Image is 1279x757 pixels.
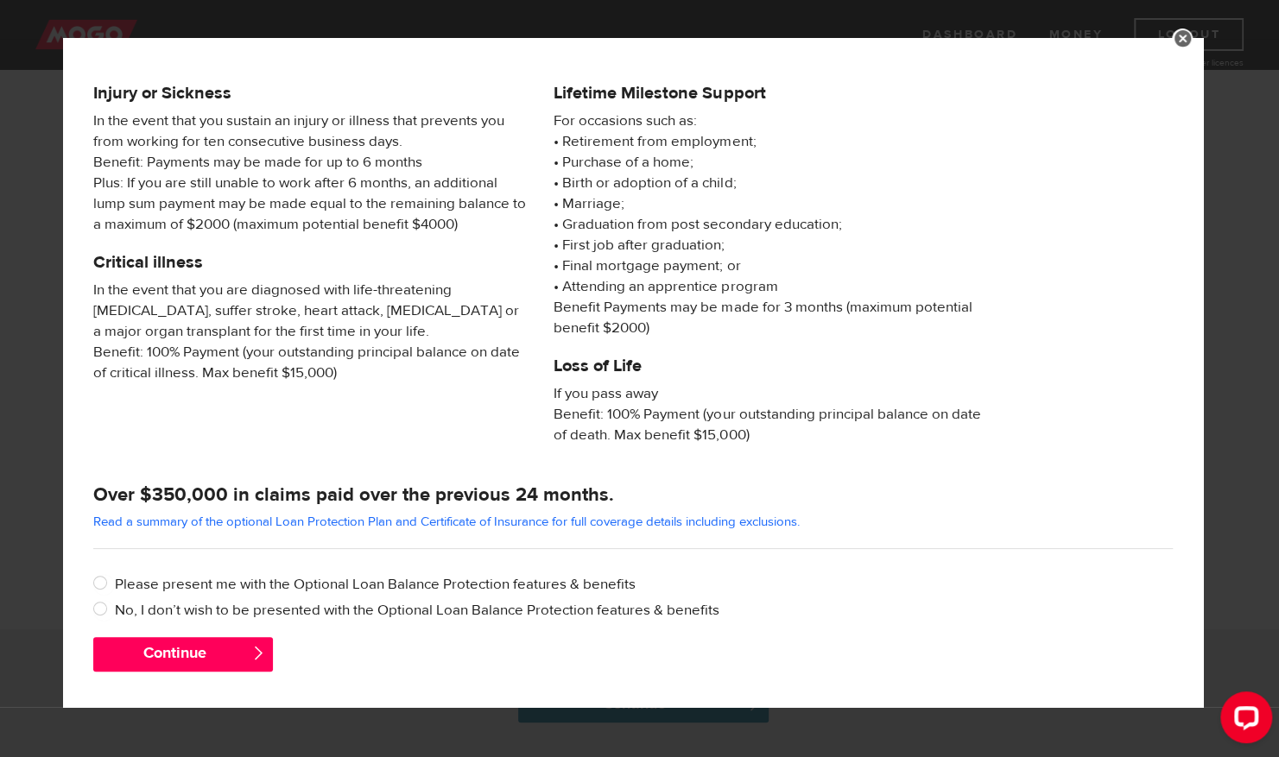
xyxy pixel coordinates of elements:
[554,383,988,445] span: If you pass away Benefit: 100% Payment (your outstanding principal balance on date of death. Max ...
[93,280,528,383] span: In the event that you are diagnosed with life-threatening [MEDICAL_DATA], suffer stroke, heart at...
[93,637,273,672] button: Continue
[93,483,1173,507] h4: Over $350,000 in claims paid over the previous 24 months.
[554,356,988,376] h5: Loss of Life
[93,600,115,621] input: No, I don’t wish to be presented with the Optional Loan Balance Protection features & benefits
[93,110,528,235] span: In the event that you sustain an injury or illness that prevents you from working for ten consecu...
[93,574,115,596] input: Please present me with the Optional Loan Balance Protection features & benefits
[93,514,800,530] a: Read a summary of the optional Loan Protection Plan and Certificate of Insurance for full coverag...
[115,574,1173,595] label: Please present me with the Optional Loan Balance Protection features & benefits
[115,600,1173,621] label: No, I don’t wish to be presented with the Optional Loan Balance Protection features & benefits
[554,83,988,104] h5: Lifetime Milestone Support
[1206,684,1279,757] iframe: LiveChat chat widget
[554,110,988,131] span: For occasions such as:
[93,83,528,104] h5: Injury or Sickness
[554,110,988,338] p: • Retirement from employment; • Purchase of a home; • Birth or adoption of a child; • Marriage; •...
[251,646,266,660] span: 
[93,252,528,273] h5: Critical illness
